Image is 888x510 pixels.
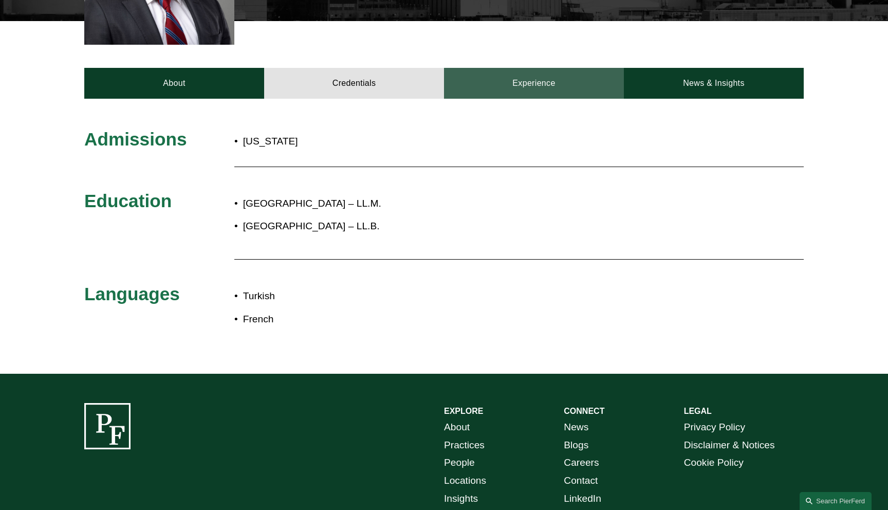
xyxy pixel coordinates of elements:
[684,454,744,472] a: Cookie Policy
[84,191,172,211] span: Education
[243,217,714,235] p: [GEOGRAPHIC_DATA] – LL.B.
[444,407,483,415] strong: EXPLORE
[684,436,775,454] a: Disclaimer & Notices
[564,490,601,508] a: LinkedIn
[444,454,475,472] a: People
[564,454,599,472] a: Careers
[84,129,187,149] span: Admissions
[243,133,504,151] p: [US_STATE]
[800,492,872,510] a: Search this site
[624,68,804,99] a: News & Insights
[243,195,714,213] p: [GEOGRAPHIC_DATA] – LL.M.
[564,418,588,436] a: News
[444,68,624,99] a: Experience
[564,472,598,490] a: Contact
[444,490,478,508] a: Insights
[444,436,485,454] a: Practices
[444,472,486,490] a: Locations
[264,68,444,99] a: Credentials
[84,284,180,304] span: Languages
[684,418,745,436] a: Privacy Policy
[243,287,714,305] p: Turkish
[684,407,712,415] strong: LEGAL
[444,418,470,436] a: About
[243,311,714,329] p: French
[564,407,604,415] strong: CONNECT
[84,68,264,99] a: About
[564,436,588,454] a: Blogs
